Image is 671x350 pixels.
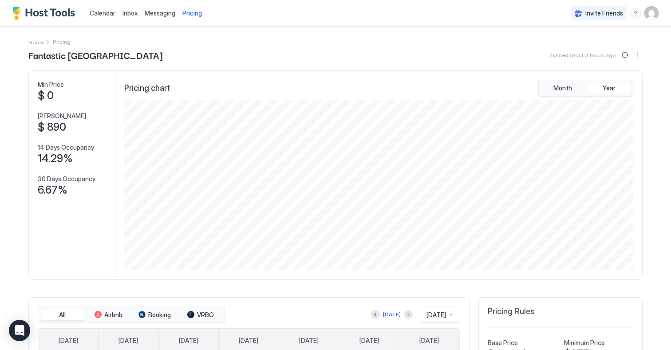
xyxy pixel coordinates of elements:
[644,6,659,20] div: User profile
[104,311,122,319] span: Airbnb
[383,311,401,319] div: [DATE]
[59,311,66,319] span: All
[553,84,572,92] span: Month
[38,89,54,102] span: $ 0
[90,9,115,17] span: Calendar
[38,81,64,89] span: Min Price
[145,9,175,17] span: Messaging
[299,337,319,345] span: [DATE]
[359,337,379,345] span: [DATE]
[630,8,641,19] div: menu
[419,337,439,345] span: [DATE]
[53,39,71,45] span: Breadcrumb
[38,144,94,152] span: 14 Days Occupancy
[549,52,616,58] span: Synced about 3 hours ago
[28,48,162,62] span: Fantastic [GEOGRAPHIC_DATA]
[12,7,79,20] a: Host Tools Logo
[632,50,643,60] button: More options
[118,337,138,345] span: [DATE]
[38,121,66,134] span: $ 890
[122,8,138,18] a: Inbox
[9,320,30,341] div: Open Intercom Messenger
[38,307,225,323] div: tab-group
[404,310,413,319] button: Next month
[564,339,605,347] span: Minimum Price
[382,309,402,320] button: [DATE]
[239,337,258,345] span: [DATE]
[38,183,67,197] span: 6.67%
[178,309,223,321] button: VRBO
[632,50,643,60] div: menu
[124,83,170,93] span: Pricing chart
[585,9,623,17] span: Invite Friends
[132,309,177,321] button: Booking
[371,310,380,319] button: Previous month
[426,311,446,319] span: [DATE]
[197,311,214,319] span: VRBO
[620,50,630,60] button: Sync prices
[86,309,130,321] button: Airbnb
[40,309,84,321] button: All
[541,82,585,94] button: Month
[38,175,95,183] span: 30 Days Occupancy
[603,84,616,92] span: Year
[28,37,44,47] a: Home
[90,8,115,18] a: Calendar
[587,82,631,94] button: Year
[122,9,138,17] span: Inbox
[38,152,73,165] span: 14.29%
[488,339,518,347] span: Base Price
[488,307,535,317] span: Pricing Rules
[182,9,202,17] span: Pricing
[145,8,175,18] a: Messaging
[59,337,78,345] span: [DATE]
[148,311,171,319] span: Booking
[179,337,198,345] span: [DATE]
[28,37,44,47] div: Breadcrumb
[28,39,44,46] span: Home
[538,80,633,97] div: tab-group
[38,112,86,120] span: [PERSON_NAME]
